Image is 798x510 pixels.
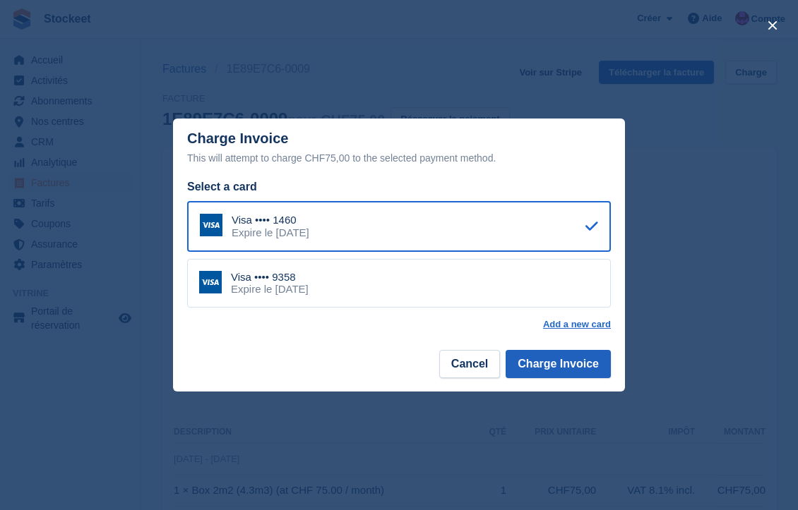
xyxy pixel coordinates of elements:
div: Select a card [187,178,611,195]
button: Charge Invoice [506,350,611,378]
div: Charge Invoice [187,130,611,166]
div: Expire le [DATE] [231,283,309,296]
img: Visa Logo [200,214,222,236]
a: Add a new card [543,319,611,330]
button: close [761,14,784,37]
div: Visa •••• 9358 [231,271,309,284]
div: This will attempt to charge CHF75,00 to the selected payment method. [187,150,611,166]
div: Visa •••• 1460 [232,214,309,226]
button: Cancel [439,350,500,378]
div: Expire le [DATE] [232,226,309,239]
img: Visa Logo [199,271,222,293]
